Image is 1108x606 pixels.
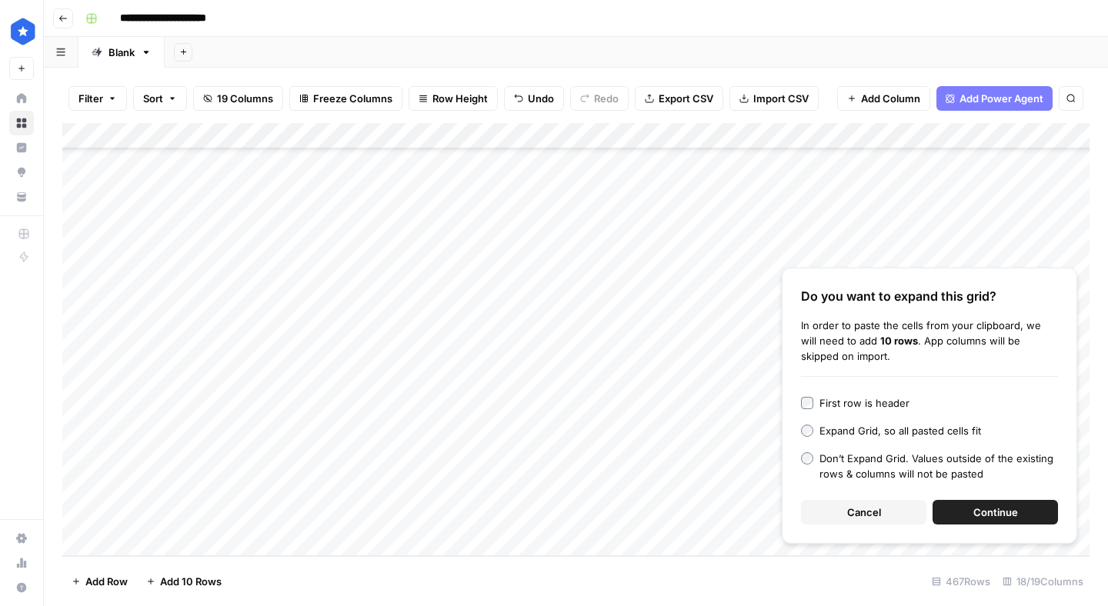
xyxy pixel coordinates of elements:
[9,135,34,160] a: Insights
[801,425,813,437] input: Expand Grid, so all pasted cells fit
[9,12,34,51] button: Workspace: ConsumerAffairs
[9,86,34,111] a: Home
[217,91,273,106] span: 19 Columns
[819,395,909,411] div: First row is header
[68,86,127,111] button: Filter
[313,91,392,106] span: Freeze Columns
[9,18,37,45] img: ConsumerAffairs Logo
[9,575,34,600] button: Help + Support
[847,504,881,520] span: Cancel
[926,569,996,594] div: 467 Rows
[108,45,135,60] div: Blank
[729,86,819,111] button: Import CSV
[801,318,1058,364] div: In order to paste the cells from your clipboard, we will need to add . App columns will be skippe...
[289,86,402,111] button: Freeze Columns
[861,91,920,106] span: Add Column
[837,86,930,111] button: Add Column
[570,86,629,111] button: Redo
[659,91,713,106] span: Export CSV
[160,574,222,589] span: Add 10 Rows
[801,397,813,409] input: First row is header
[78,91,103,106] span: Filter
[9,551,34,575] a: Usage
[936,86,1053,111] button: Add Power Agent
[62,569,137,594] button: Add Row
[504,86,564,111] button: Undo
[996,569,1090,594] div: 18/19 Columns
[193,86,283,111] button: 19 Columns
[594,91,619,106] span: Redo
[819,451,1058,481] div: Don’t Expand Grid. Values outside of the existing rows & columns will not be pasted
[78,37,165,68] a: Blank
[9,160,34,185] a: Opportunities
[528,91,554,106] span: Undo
[85,574,128,589] span: Add Row
[933,500,1058,524] button: Continue
[409,86,498,111] button: Row Height
[959,91,1043,106] span: Add Power Agent
[432,91,488,106] span: Row Height
[133,86,187,111] button: Sort
[801,287,1058,305] div: Do you want to expand this grid?
[9,185,34,209] a: Your Data
[819,423,981,438] div: Expand Grid, so all pasted cells fit
[137,569,231,594] button: Add 10 Rows
[880,335,918,347] b: 10 rows
[973,504,1018,520] span: Continue
[143,91,163,106] span: Sort
[801,500,926,524] button: Cancel
[9,526,34,551] a: Settings
[9,111,34,135] a: Browse
[801,452,813,464] input: Don’t Expand Grid. Values outside of the existing rows & columns will not be pasted
[753,91,809,106] span: Import CSV
[635,86,723,111] button: Export CSV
